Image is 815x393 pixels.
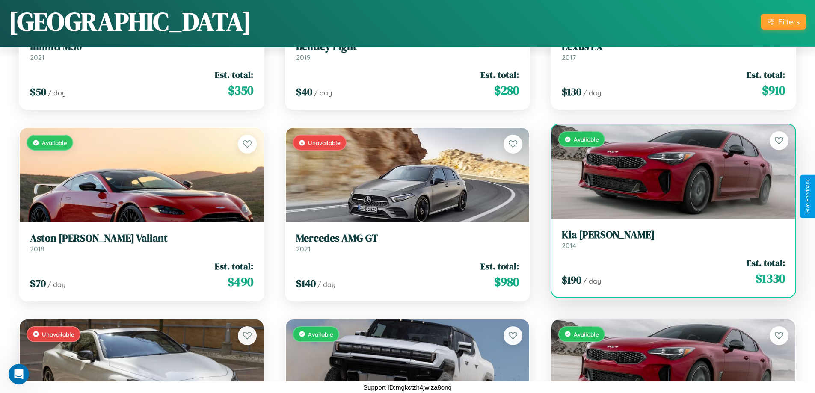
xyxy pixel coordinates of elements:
[9,364,29,384] iframe: Intercom live chat
[30,85,46,99] span: $ 50
[228,273,253,290] span: $ 490
[30,53,44,62] span: 2021
[296,232,519,253] a: Mercedes AMG GT2021
[30,276,46,290] span: $ 70
[562,85,581,99] span: $ 130
[30,232,253,253] a: Aston [PERSON_NAME] Valiant2018
[296,53,311,62] span: 2019
[480,260,519,272] span: Est. total:
[308,331,333,338] span: Available
[747,257,785,269] span: Est. total:
[756,270,785,287] span: $ 1330
[296,276,316,290] span: $ 140
[761,14,806,30] button: Filters
[296,245,311,253] span: 2021
[778,17,800,26] div: Filters
[215,260,253,272] span: Est. total:
[48,89,66,97] span: / day
[363,381,452,393] p: Support ID: mgkctzh4jwlza8onq
[42,139,67,146] span: Available
[296,41,519,62] a: Bentley Eight2019
[583,89,601,97] span: / day
[47,280,65,289] span: / day
[30,245,44,253] span: 2018
[9,4,252,39] h1: [GEOGRAPHIC_DATA]
[574,136,599,143] span: Available
[583,277,601,285] span: / day
[296,232,519,245] h3: Mercedes AMG GT
[30,232,253,245] h3: Aston [PERSON_NAME] Valiant
[228,82,253,99] span: $ 350
[494,82,519,99] span: $ 280
[562,273,581,287] span: $ 190
[215,68,253,81] span: Est. total:
[296,85,312,99] span: $ 40
[42,331,74,338] span: Unavailable
[805,179,811,214] div: Give Feedback
[574,331,599,338] span: Available
[562,53,576,62] span: 2017
[308,139,341,146] span: Unavailable
[747,68,785,81] span: Est. total:
[562,241,576,250] span: 2014
[562,229,785,250] a: Kia [PERSON_NAME]2014
[480,68,519,81] span: Est. total:
[30,41,253,62] a: Infiniti M302021
[562,41,785,62] a: Lexus LX2017
[317,280,335,289] span: / day
[494,273,519,290] span: $ 980
[762,82,785,99] span: $ 910
[562,229,785,241] h3: Kia [PERSON_NAME]
[314,89,332,97] span: / day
